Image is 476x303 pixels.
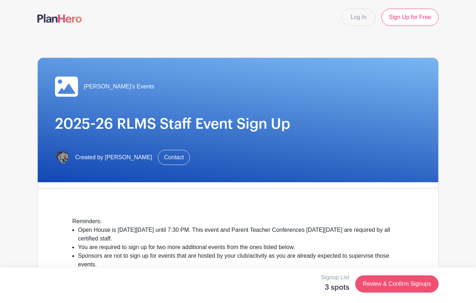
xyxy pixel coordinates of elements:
[78,252,404,269] li: Sponsors are not to sign up for events that are hosted by your club/activity as you are already e...
[37,14,82,23] img: logo-507f7623f17ff9eddc593b1ce0a138ce2505c220e1c5a4e2b4648c50719b7d32.svg
[84,82,154,91] span: [PERSON_NAME]'s Events
[158,150,190,165] a: Contact
[355,275,439,293] a: Review & Confirm Signups
[72,217,404,226] div: Reminders:
[55,115,421,133] h1: 2025-26 RLMS Staff Event Sign Up
[321,273,349,282] p: Signup List
[55,150,69,165] img: IMG_6734.PNG
[78,226,404,243] li: Open House is [DATE][DATE] until 7:30 PM. This event and Parent Teacher Conferences [DATE][DATE] ...
[342,9,375,26] a: Log In
[75,153,152,162] span: Created by [PERSON_NAME]
[78,243,404,252] li: You are required to sign up for two more additional events from the ones listed below.
[381,9,439,26] a: Sign Up for Free
[321,283,349,292] h5: 3 spots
